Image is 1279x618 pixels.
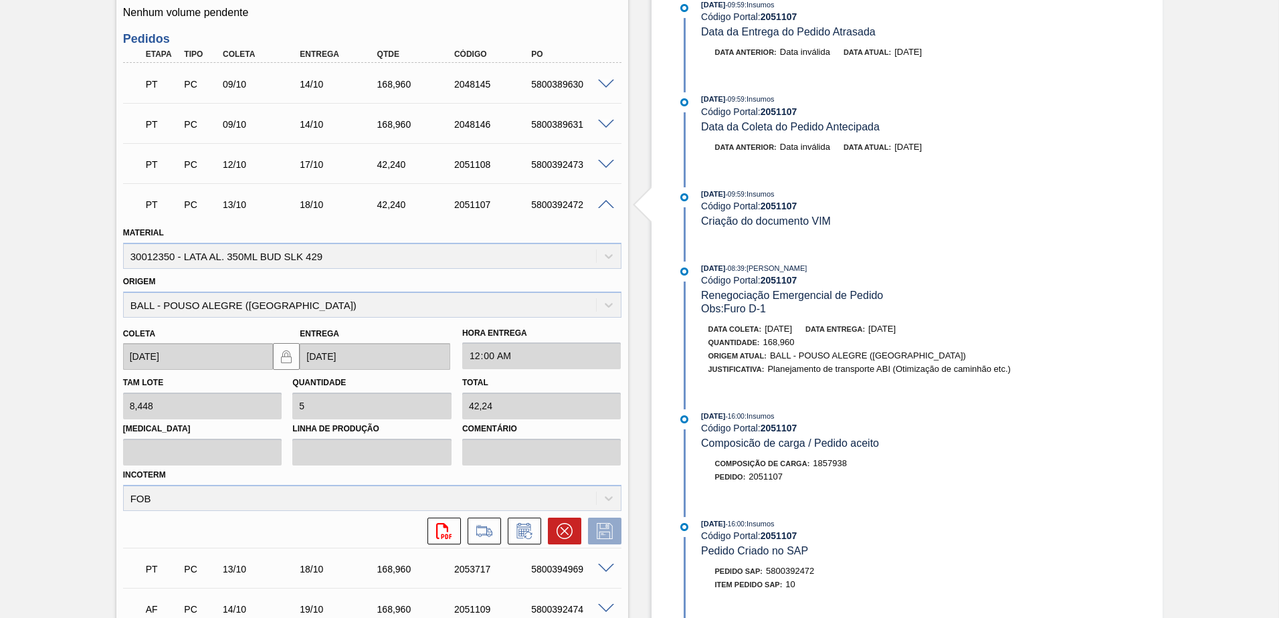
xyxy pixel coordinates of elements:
[296,119,383,130] div: 14/10/2025
[219,119,306,130] div: 09/10/2025
[374,159,460,170] div: 42,240
[181,604,221,615] div: Pedido de Compra
[123,228,164,237] label: Material
[701,106,1019,117] div: Código Portal:
[219,564,306,575] div: 13/10/2025
[181,119,221,130] div: Pedido de Compra
[292,419,452,439] label: Linha de Produção
[726,520,745,528] span: - 16:00
[451,119,537,130] div: 2048146
[701,412,725,420] span: [DATE]
[708,325,762,333] span: Data coleta:
[680,415,688,423] img: atual
[780,47,830,57] span: Data inválida
[296,49,383,59] div: Entrega
[451,79,537,90] div: 2048145
[528,79,614,90] div: 5800389630
[749,472,783,482] span: 2051107
[680,193,688,201] img: atual
[761,201,797,211] strong: 2051107
[813,458,847,468] span: 1857938
[146,199,179,210] p: PT
[761,275,797,286] strong: 2051107
[701,530,1019,541] div: Código Portal:
[451,604,537,615] div: 2051109
[123,378,163,387] label: Tam lote
[146,564,179,575] p: PT
[715,567,763,575] span: Pedido SAP:
[715,473,746,481] span: Pedido :
[146,119,179,130] p: PT
[581,518,621,544] div: Salvar Pedido
[701,303,766,314] span: Obs: Furo D-1
[142,49,183,59] div: Etapa
[701,190,725,198] span: [DATE]
[123,470,166,480] label: Incoterm
[374,564,460,575] div: 168,960
[146,159,179,170] p: PT
[745,520,775,528] span: : Insumos
[451,564,537,575] div: 2053717
[123,343,274,370] input: dd/mm/yyyy
[680,268,688,276] img: atual
[462,378,488,387] label: Total
[181,199,221,210] div: Pedido de Compra
[374,119,460,130] div: 168,960
[219,159,306,170] div: 12/10/2025
[894,142,922,152] span: [DATE]
[701,275,1019,286] div: Código Portal:
[528,119,614,130] div: 5800389631
[421,518,461,544] div: Abrir arquivo PDF
[765,324,792,334] span: [DATE]
[701,95,725,103] span: [DATE]
[219,604,306,615] div: 14/10/2025
[701,423,1019,433] div: Código Portal:
[181,49,221,59] div: Tipo
[701,11,1019,22] div: Código Portal:
[701,264,725,272] span: [DATE]
[142,150,183,179] div: Pedido em Trânsito
[451,159,537,170] div: 2051108
[123,277,156,286] label: Origem
[146,604,179,615] p: AF
[708,352,767,360] span: Origem Atual:
[462,324,621,343] label: Hora Entrega
[462,419,621,439] label: Comentário
[844,143,891,151] span: Data atual:
[701,290,883,301] span: Renegociação Emergencial de Pedido
[715,143,777,151] span: Data anterior:
[300,329,339,338] label: Entrega
[805,325,865,333] span: Data entrega:
[300,343,450,370] input: dd/mm/yyyy
[745,190,775,198] span: : Insumos
[142,110,183,139] div: Pedido em Trânsito
[123,7,621,19] p: Nenhum volume pendente
[181,79,221,90] div: Pedido de Compra
[708,365,765,373] span: Justificativa:
[123,32,621,46] h3: Pedidos
[374,79,460,90] div: 168,960
[726,1,745,9] span: - 09:59
[745,1,775,9] span: : Insumos
[123,419,282,439] label: [MEDICAL_DATA]
[219,199,306,210] div: 13/10/2025
[761,106,797,117] strong: 2051107
[142,554,183,584] div: Pedido em Trânsito
[761,11,797,22] strong: 2051107
[296,604,383,615] div: 19/10/2025
[761,530,797,541] strong: 2051107
[844,48,891,56] span: Data atual:
[715,581,783,589] span: Item pedido SAP:
[726,96,745,103] span: - 09:59
[451,49,537,59] div: Código
[296,199,383,210] div: 18/10/2025
[528,199,614,210] div: 5800392472
[868,324,896,334] span: [DATE]
[763,337,795,347] span: 168,960
[541,518,581,544] div: Cancelar pedido
[528,604,614,615] div: 5800392474
[374,604,460,615] div: 168,960
[219,49,306,59] div: Coleta
[701,545,808,556] span: Pedido Criado no SAP
[701,520,725,528] span: [DATE]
